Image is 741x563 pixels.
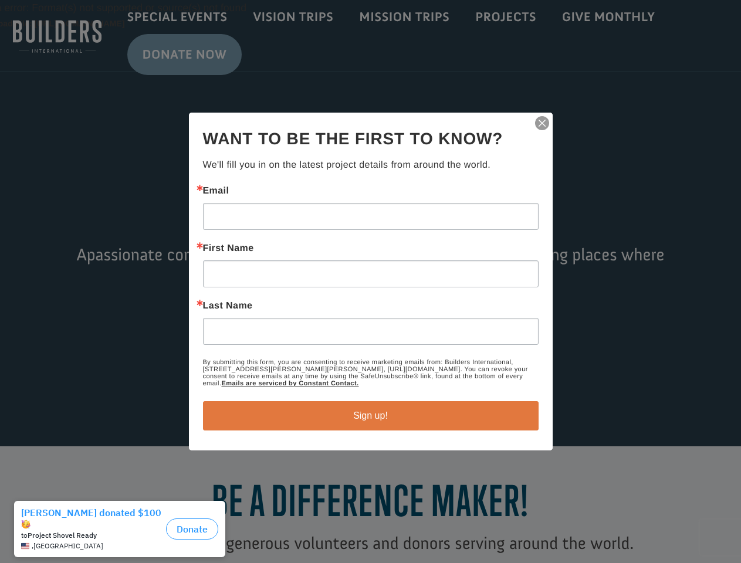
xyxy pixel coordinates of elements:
[203,301,539,311] label: Last Name
[203,244,539,253] label: First Name
[21,47,29,55] img: US.png
[28,36,97,45] strong: Project Shovel Ready
[21,25,31,34] img: emoji partyFace
[21,12,161,35] div: [PERSON_NAME] donated $100
[534,115,550,131] img: ctct-close-x.svg
[203,158,539,172] p: We'll fill you in on the latest project details from around the world.
[203,127,539,151] h2: Want to be the first to know?
[21,36,161,45] div: to
[221,380,358,387] a: Emails are serviced by Constant Contact.
[32,47,103,55] span: , [GEOGRAPHIC_DATA]
[203,401,539,430] button: Sign up!
[203,186,539,196] label: Email
[203,359,539,387] p: By submitting this form, you are consenting to receive marketing emails from: Builders Internatio...
[166,23,218,45] button: Donate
